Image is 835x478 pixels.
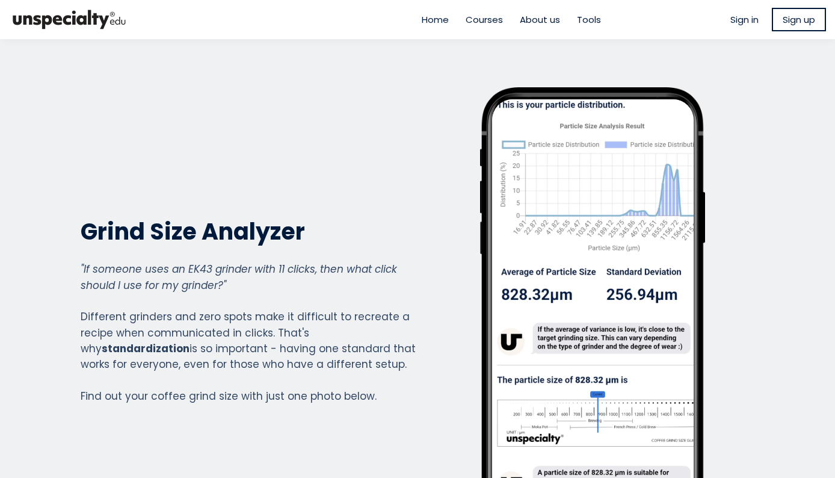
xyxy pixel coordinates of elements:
[577,13,601,26] a: Tools
[466,13,503,26] a: Courses
[783,13,815,26] span: Sign up
[520,13,560,26] a: About us
[422,13,449,26] a: Home
[81,261,416,404] div: Different grinders and zero spots make it difficult to recreate a recipe when communicated in cli...
[81,262,397,292] em: "If someone uses an EK43 grinder with 11 clicks, then what click should I use for my grinder?"
[730,13,759,26] a: Sign in
[772,8,826,31] a: Sign up
[81,217,416,246] h2: Grind Size Analyzer
[102,341,189,356] strong: standardization
[9,5,129,34] img: bc390a18feecddb333977e298b3a00a1.png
